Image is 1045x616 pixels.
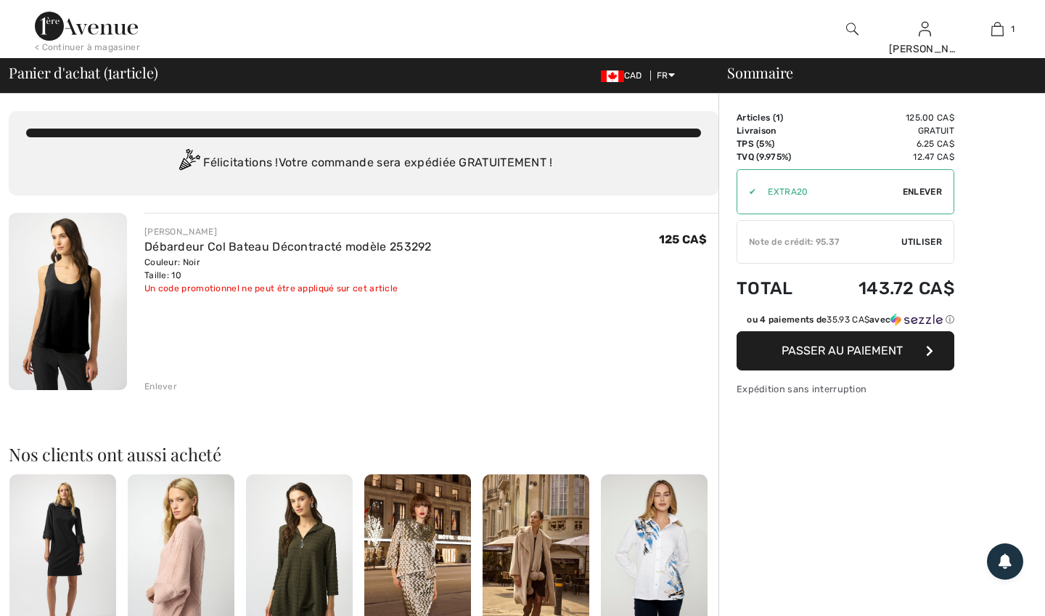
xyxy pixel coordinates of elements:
[747,313,954,326] div: ou 4 paiements de avec
[710,65,1036,80] div: Sommaire
[144,240,432,254] a: Débardeur Col Bateau Décontracté modèle 253292
[144,380,177,393] div: Enlever
[737,150,817,163] td: TVQ (9.975%)
[817,264,954,313] td: 143.72 CA$
[737,313,954,331] div: ou 4 paiements de35.93 CA$avecSezzle Cliquez pour en savoir plus sur Sezzle
[737,235,901,248] div: Note de crédit: 95.37
[1011,23,1015,36] span: 1
[659,232,707,246] span: 125 CA$
[737,124,817,137] td: Livraison
[144,225,432,238] div: [PERSON_NAME]
[817,150,954,163] td: 12.47 CA$
[756,170,903,214] input: Code promo
[901,235,942,248] span: Utiliser
[737,185,756,198] div: ✔
[817,124,954,137] td: Gratuit
[919,22,931,36] a: Se connecter
[601,70,648,81] span: CAD
[991,20,1004,38] img: Mon panier
[737,137,817,150] td: TPS (5%)
[174,149,203,178] img: Congratulation2.svg
[657,70,675,81] span: FR
[827,315,869,325] span: 35.93 CA$
[144,256,432,282] div: Couleur: Noir Taille: 10
[817,137,954,150] td: 6.25 CA$
[919,20,931,38] img: Mes infos
[9,445,718,463] h2: Nos clients ont aussi acheté
[601,70,624,82] img: Canadian Dollar
[782,344,903,357] span: Passer au paiement
[890,313,943,326] img: Sezzle
[737,382,954,396] div: Expédition sans interruption
[737,264,817,313] td: Total
[776,113,780,123] span: 1
[9,213,127,390] img: Débardeur Col Bateau Décontracté modèle 253292
[9,65,158,80] span: Panier d'achat ( article)
[962,20,1033,38] a: 1
[889,41,960,57] div: [PERSON_NAME]
[846,20,858,38] img: recherche
[737,111,817,124] td: Articles ( )
[107,62,112,81] span: 1
[817,111,954,124] td: 125.00 CA$
[737,331,954,370] button: Passer au paiement
[35,41,140,54] div: < Continuer à magasiner
[144,282,432,295] div: Un code promotionnel ne peut être appliqué sur cet article
[26,149,701,178] div: Félicitations ! Votre commande sera expédiée GRATUITEMENT !
[35,12,138,41] img: 1ère Avenue
[903,185,942,198] span: Enlever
